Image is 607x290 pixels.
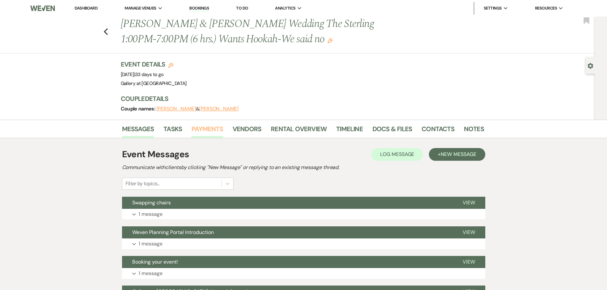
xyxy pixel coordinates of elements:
a: Timeline [336,124,363,138]
a: To Do [236,5,248,11]
h1: Event Messages [122,148,189,161]
a: Notes [464,124,484,138]
button: +New Message [429,148,485,161]
h3: Event Details [121,60,187,69]
a: Contacts [422,124,454,138]
button: 1 message [122,209,485,220]
button: Weven Planning Portal Introduction [122,226,452,238]
button: View [452,256,485,268]
h1: [PERSON_NAME] & [PERSON_NAME] Wedding The Sterling 1:00PM-7:00PM (6 hrs.) Wants Hookah-We said no [121,17,406,47]
a: Vendors [233,124,261,138]
span: 33 days to go [135,71,164,78]
span: [DATE] [121,71,164,78]
a: Rental Overview [271,124,327,138]
span: Manage Venues [125,5,156,11]
button: 1 message [122,238,485,249]
span: View [463,199,475,206]
span: View [463,229,475,236]
span: & [156,106,239,112]
p: 1 message [139,269,163,278]
span: New Message [441,151,476,158]
img: Weven Logo [30,2,54,15]
span: View [463,258,475,265]
span: Booking your event! [132,258,178,265]
span: Couple names: [121,105,156,112]
a: Messages [122,124,154,138]
a: Bookings [189,5,209,11]
span: Gallery at [GEOGRAPHIC_DATA] [121,80,187,87]
span: Log Message [380,151,414,158]
a: Payments [191,124,223,138]
button: [PERSON_NAME] [199,106,239,111]
p: 1 message [139,210,163,218]
button: View [452,197,485,209]
span: Swapping chairs [132,199,171,206]
button: [PERSON_NAME] [156,106,196,111]
h2: Communicate with clients by clicking "New Message" or replying to an existing message thread. [122,164,485,171]
span: Resources [535,5,557,11]
span: Analytics [275,5,295,11]
button: Swapping chairs [122,197,452,209]
span: Settings [484,5,502,11]
a: Docs & Files [372,124,412,138]
button: 1 message [122,268,485,279]
a: Tasks [163,124,182,138]
button: View [452,226,485,238]
span: Weven Planning Portal Introduction [132,229,214,236]
span: | [134,71,164,78]
button: Open lead details [588,62,593,68]
button: Edit [328,38,333,43]
p: 1 message [139,240,163,248]
h3: Couple Details [121,94,478,103]
button: Log Message [371,148,423,161]
div: Filter by topics... [126,180,160,187]
button: Booking your event! [122,256,452,268]
a: Dashboard [75,5,98,11]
